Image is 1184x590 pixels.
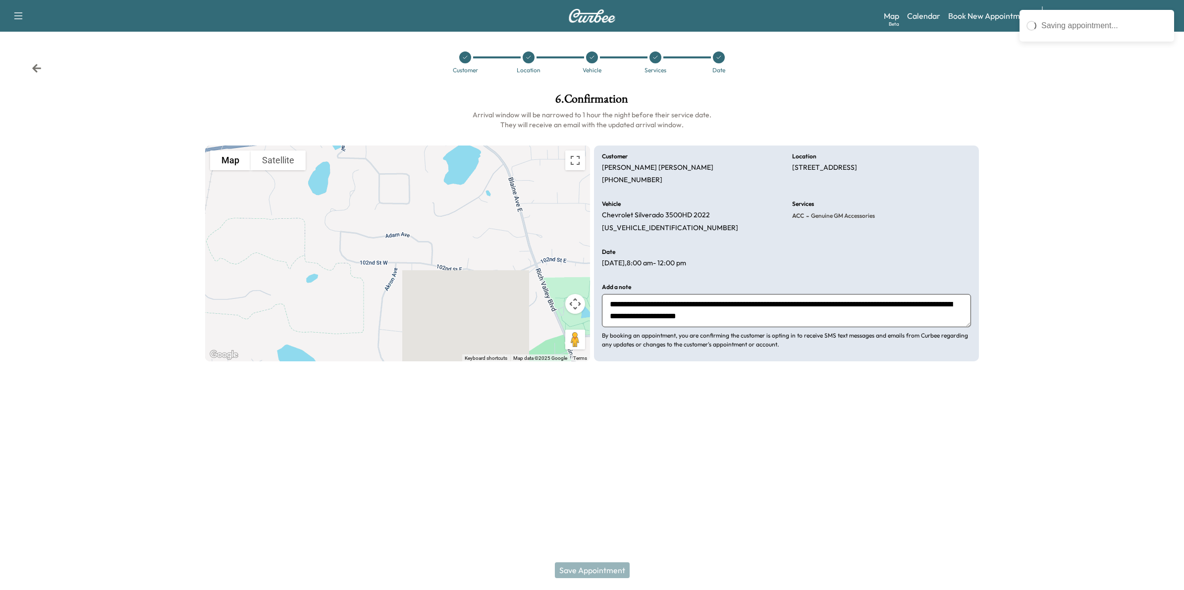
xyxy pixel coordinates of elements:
[792,163,857,172] p: [STREET_ADDRESS]
[602,163,713,172] p: [PERSON_NAME] [PERSON_NAME]
[804,211,809,221] span: -
[792,153,816,159] h6: Location
[602,259,686,268] p: [DATE] , 8:00 am - 12:00 pm
[573,355,587,361] a: Terms (opens in new tab)
[565,150,585,170] button: Toggle fullscreen view
[602,331,971,349] p: By booking an appointment, you are confirming the customer is opting in to receive SMS text messa...
[602,284,631,290] h6: Add a note
[809,212,875,220] span: Genuine GM Accessories
[602,176,662,185] p: [PHONE_NUMBER]
[583,67,601,73] div: Vehicle
[884,10,899,22] a: MapBeta
[907,10,940,22] a: Calendar
[32,63,42,73] div: Back
[205,93,978,110] h1: 6 . Confirmation
[792,212,804,220] span: ACC
[712,67,725,73] div: Date
[792,201,814,207] h6: Services
[602,201,621,207] h6: Vehicle
[565,294,585,314] button: Map camera controls
[465,355,507,362] button: Keyboard shortcuts
[602,249,615,255] h6: Date
[208,348,240,361] a: Open this area in Google Maps (opens a new window)
[602,224,738,233] p: [US_VEHICLE_IDENTIFICATION_NUMBER]
[453,67,478,73] div: Customer
[565,330,585,349] button: Drag Pegman onto the map to open Street View
[948,10,1032,22] a: Book New Appointment
[568,9,616,23] img: Curbee Logo
[205,110,978,130] h6: Arrival window will be narrowed to 1 hour the night before their service date. They will receive ...
[1041,20,1167,32] div: Saving appointment...
[210,150,251,170] button: Show street map
[602,211,710,220] p: Chevrolet Silverado 3500HD 2022
[517,67,540,73] div: Location
[208,348,240,361] img: Google
[889,20,899,28] div: Beta
[513,355,567,361] span: Map data ©2025 Google
[251,150,306,170] button: Show satellite imagery
[602,153,628,159] h6: Customer
[645,67,666,73] div: Services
